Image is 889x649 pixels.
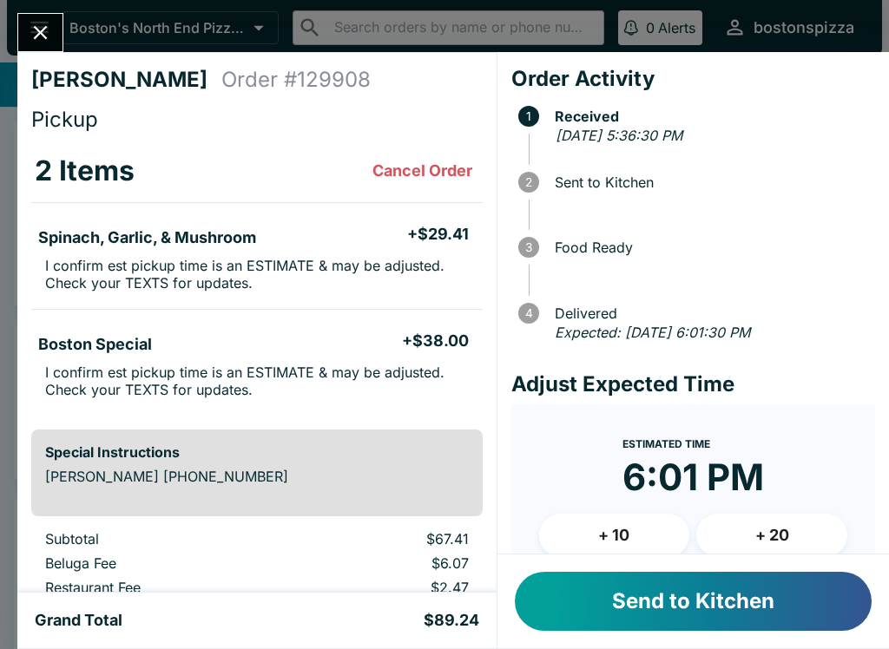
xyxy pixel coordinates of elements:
[402,331,469,351] h5: + $38.00
[31,107,98,132] span: Pickup
[622,455,764,500] time: 6:01 PM
[45,443,469,461] h6: Special Instructions
[35,154,135,188] h3: 2 Items
[45,468,469,485] p: [PERSON_NAME] [PHONE_NUMBER]
[221,67,371,93] h4: Order # 129908
[45,554,278,572] p: Beluga Fee
[526,109,531,123] text: 1
[45,579,278,596] p: Restaurant Fee
[306,579,468,596] p: $2.47
[515,572,872,631] button: Send to Kitchen
[306,530,468,547] p: $67.41
[306,554,468,572] p: $6.07
[424,610,479,631] h5: $89.24
[546,174,875,190] span: Sent to Kitchen
[546,239,875,255] span: Food Ready
[556,127,682,144] em: [DATE] 5:36:30 PM
[555,324,750,341] em: Expected: [DATE] 6:01:30 PM
[38,334,152,355] h5: Boston Special
[38,227,256,248] h5: Spinach, Garlic, & Mushroom
[35,610,122,631] h5: Grand Total
[511,371,875,397] h4: Adjust Expected Time
[18,14,63,51] button: Close
[407,224,469,245] h5: + $29.41
[524,306,532,320] text: 4
[622,437,710,450] span: Estimated Time
[45,364,469,398] p: I confirm est pickup time is an ESTIMATE & may be adjusted. Check your TEXTS for updates.
[546,108,875,124] span: Received
[539,514,690,557] button: + 10
[31,67,221,93] h4: [PERSON_NAME]
[31,140,483,416] table: orders table
[365,154,479,188] button: Cancel Order
[45,257,469,292] p: I confirm est pickup time is an ESTIMATE & may be adjusted. Check your TEXTS for updates.
[525,175,532,189] text: 2
[525,240,532,254] text: 3
[696,514,847,557] button: + 20
[511,66,875,92] h4: Order Activity
[45,530,278,547] p: Subtotal
[546,305,875,321] span: Delivered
